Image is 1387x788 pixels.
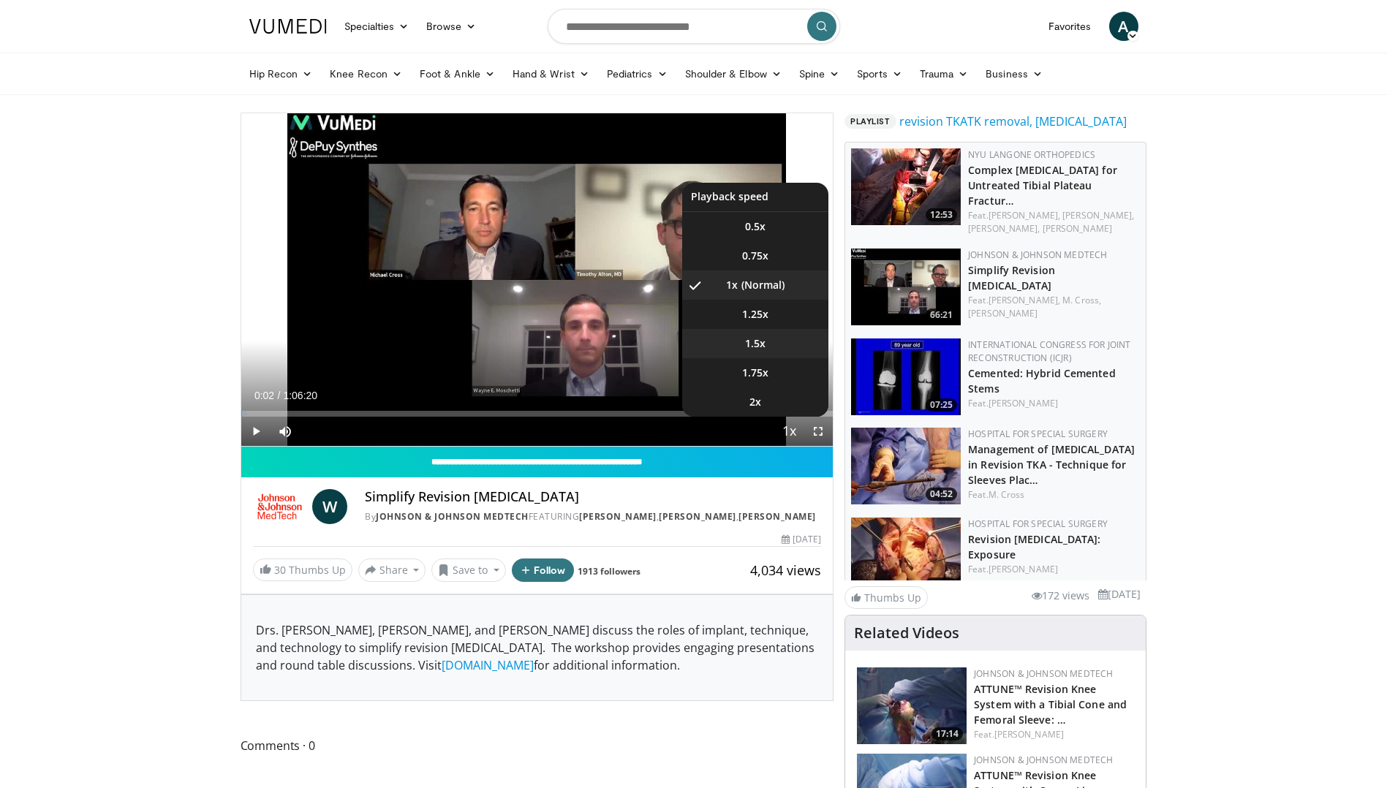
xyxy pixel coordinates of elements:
[968,366,1116,395] a: Cemented: Hybrid Cemented Stems
[848,59,911,88] a: Sports
[253,489,307,524] img: Johnson & Johnson MedTech
[726,278,738,292] span: 1x
[365,489,821,505] h4: Simplify Revision [MEDICAL_DATA]
[968,222,1040,235] a: [PERSON_NAME],
[851,428,961,504] img: 2c0d089d-953c-49e2-aa2c-d15eef46caa7.150x105_q85_crop-smart_upscale.jpg
[899,113,1127,130] a: revision TKATK removal, [MEDICAL_DATA]
[256,622,815,673] span: Drs. [PERSON_NAME], [PERSON_NAME], and [PERSON_NAME] discuss the roles of implant, technique, and...
[911,59,978,88] a: Trauma
[989,563,1058,575] a: [PERSON_NAME]
[926,577,957,591] span: 09:48
[512,558,575,582] button: Follow
[1040,12,1100,41] a: Favorites
[989,397,1058,409] a: [PERSON_NAME]
[974,682,1127,727] a: ATTUNE™ Revision Knee System with a Tibial Cone and Femoral Sleeve: …
[851,148,961,225] img: 8d1b1fd9-bb60-4a1f-b2f0-06939889f9b1.jpg.150x105_q85_crop-smart_upscale.jpg
[854,624,959,642] h4: Related Videos
[968,148,1095,161] a: NYU Langone Orthopedics
[253,558,352,581] a: 30 Thumbs Up
[738,510,816,523] a: [PERSON_NAME]
[968,518,1108,530] a: Hospital for Special Surgery
[312,489,347,524] a: W
[742,249,768,263] span: 0.75x
[1098,586,1141,602] li: [DATE]
[989,294,1060,306] a: [PERSON_NAME],
[1032,588,1089,604] li: 172 views
[968,263,1055,292] a: Simplify Revision [MEDICAL_DATA]
[241,417,271,446] button: Play
[241,59,322,88] a: Hip Recon
[745,219,766,234] span: 0.5x
[968,307,1038,319] a: [PERSON_NAME]
[376,510,529,523] a: Johnson & Johnson MedTech
[994,728,1064,740] a: [PERSON_NAME]
[659,510,736,523] a: [PERSON_NAME]
[504,59,598,88] a: Hand & Wrist
[579,510,657,523] a: [PERSON_NAME]
[857,667,967,744] img: d367791b-5d96-41de-8d3d-dfa0fe7c9e5a.150x105_q85_crop-smart_upscale.jpg
[750,561,821,579] span: 4,034 views
[271,417,300,446] button: Mute
[745,336,766,351] span: 1.5x
[804,417,833,446] button: Fullscreen
[774,417,804,446] button: Playback Rate
[578,565,640,577] a: 1913 followers
[968,397,1140,410] div: Feat.
[254,390,274,401] span: 0:02
[857,667,967,744] a: 17:14
[968,209,1140,235] div: Feat.
[1062,209,1134,221] a: [PERSON_NAME],
[851,148,961,225] a: 12:53
[851,518,961,594] a: 09:48
[926,398,957,412] span: 07:25
[851,249,961,325] img: 3f9dd002-86f4-492d-ad85-f7acafc6f40d.150x105_q85_crop-smart_upscale.jpg
[989,209,1060,221] a: [PERSON_NAME],
[989,488,1025,501] a: M. Cross
[431,558,506,582] button: Save to
[974,667,1113,680] a: Johnson & Johnson MedTech
[851,338,961,415] a: 07:25
[790,59,848,88] a: Spine
[1062,294,1101,306] a: M. Cross,
[926,488,957,501] span: 04:52
[851,518,961,594] img: 01949379-fd6a-4e7a-9c72-3c7e5cc110f0.150x105_q85_crop-smart_upscale.jpg
[365,510,821,523] div: By FEATURING , ,
[968,294,1140,320] div: Feat.
[417,12,485,41] a: Browse
[749,395,761,409] span: 2x
[742,307,768,322] span: 1.25x
[278,390,281,401] span: /
[742,365,768,380] span: 1.75x
[1109,12,1138,41] a: A
[321,59,411,88] a: Knee Recon
[851,249,961,325] a: 66:21
[968,532,1100,561] a: Revision [MEDICAL_DATA]: Exposure
[926,308,957,322] span: 66:21
[977,59,1051,88] a: Business
[283,390,317,401] span: 1:06:20
[844,114,896,129] span: Playlist
[968,338,1130,364] a: International Congress for Joint Reconstruction (ICJR)
[411,59,504,88] a: Foot & Ankle
[844,586,928,609] a: Thumbs Up
[782,533,821,546] div: [DATE]
[851,338,961,415] img: afb6c80e-84f4-40b6-8b9e-90c70121a3c7.150x105_q85_crop-smart_upscale.jpg
[851,428,961,504] a: 04:52
[974,728,1134,741] div: Feat.
[968,249,1107,261] a: Johnson & Johnson MedTech
[968,442,1135,487] a: Management of [MEDICAL_DATA] in Revision TKA - Technique for Sleeves Plac…
[241,113,834,447] video-js: Video Player
[598,59,676,88] a: Pediatrics
[968,163,1117,208] a: Complex [MEDICAL_DATA] for Untreated Tibial Plateau Fractur…
[968,428,1108,440] a: Hospital for Special Surgery
[274,563,286,577] span: 30
[931,727,963,740] span: 17:14
[1043,222,1112,235] a: [PERSON_NAME]
[336,12,418,41] a: Specialties
[968,563,1140,576] div: Feat.
[442,657,534,673] a: [DOMAIN_NAME]
[241,736,834,755] span: Comments 0
[926,208,957,221] span: 12:53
